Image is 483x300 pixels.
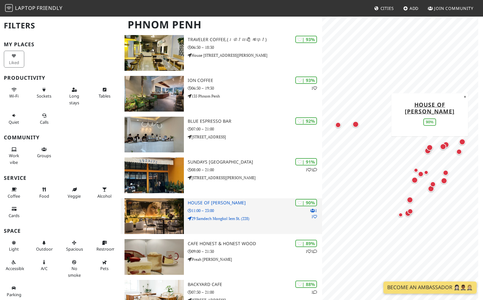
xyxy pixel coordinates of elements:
[9,119,19,125] span: Quiet
[125,157,184,193] img: Sundays Café & Hotel
[188,200,322,206] h3: House of [PERSON_NAME]
[125,35,184,71] img: Traveler Coffee (ថ្រាវលឡឺ កាហ្វេ)
[188,93,322,99] p: 135 Phnom Penh
[64,84,85,108] button: Long stays
[295,240,317,247] div: | 89%
[412,166,420,174] div: Map marker
[188,52,322,58] p: House [STREET_ADDRESS][PERSON_NAME]
[306,167,317,173] p: 1 1
[397,211,404,219] div: Map marker
[295,117,317,125] div: | 92%
[188,85,322,91] p: 06:30 – 19:30
[96,246,115,252] span: Restroom
[37,153,51,158] span: Group tables
[429,180,437,188] div: Map marker
[458,137,467,146] div: Map marker
[441,169,450,177] div: Map marker
[188,256,322,262] p: Preah [PERSON_NAME]
[188,167,322,173] p: 08:00 – 21:00
[372,3,396,14] a: Cities
[4,204,24,221] button: Cards
[462,93,468,100] button: Close popup
[410,5,419,11] span: Add
[4,228,117,234] h3: Space
[36,246,53,252] span: Outdoor area
[121,198,322,234] a: House of Scott | 90% 11 House of [PERSON_NAME] 11:00 – 23:00 29 Samdech Mongkol Iem St. (228)
[405,100,455,115] a: House of [PERSON_NAME]
[121,239,322,275] a: Cafe honest & honest wood | 89% 11 Cafe honest & honest wood 09:00 – 21:30 Preah [PERSON_NAME]
[441,140,450,149] div: Map marker
[121,117,322,152] a: Blue Espresso Bar | 92% Blue Espresso Bar 07:00 – 21:00 [STREET_ADDRESS]
[4,238,24,254] button: Light
[125,239,184,275] img: Cafe honest & honest wood
[125,117,184,152] img: Blue Espresso Bar
[94,84,115,101] button: Tables
[401,3,421,14] a: Add
[6,266,25,271] span: Accessible
[125,76,184,112] img: Ion coffee
[39,193,49,199] span: Food
[434,5,473,11] span: Join Community
[188,134,322,140] p: [STREET_ADDRESS]
[4,84,24,101] button: Wi-Fi
[8,193,20,199] span: Coffee
[4,257,24,274] button: Accessible
[40,119,49,125] span: Video/audio calls
[295,158,317,165] div: | 91%
[404,209,412,218] div: Map marker
[125,198,184,234] img: House of Scott
[188,126,322,132] p: 07:00 – 21:00
[311,289,317,295] p: 1
[381,5,394,11] span: Cities
[4,144,24,167] button: Work vibe
[9,246,19,252] span: Natural light
[34,110,55,127] button: Calls
[295,199,317,206] div: | 90%
[41,266,48,271] span: Air conditioned
[9,93,19,99] span: Stable Wi-Fi
[121,76,322,112] a: Ion coffee | 93% 1 Ion coffee 06:30 – 19:30 135 Phnom Penh
[4,184,24,201] button: Coffee
[351,120,360,129] div: Map marker
[4,135,117,141] h3: Community
[188,119,322,124] h3: Blue Espresso Bar
[306,248,317,254] p: 1 1
[5,4,13,12] img: LaptopFriendly
[440,176,449,185] div: Map marker
[64,257,85,280] button: No smoke
[37,93,51,99] span: Power sockets
[417,170,425,178] div: Map marker
[123,16,321,33] h1: Phnom Penh
[94,257,115,274] button: Pets
[188,175,322,181] p: [STREET_ADDRESS][PERSON_NAME]
[188,282,322,287] h3: Backyard Cafe
[425,143,434,152] div: Map marker
[4,175,117,181] h3: Service
[15,4,36,11] span: Laptop
[66,246,83,252] span: Spacious
[188,208,322,214] p: 11:00 – 23:00
[34,184,55,201] button: Food
[311,85,317,91] p: 1
[100,266,109,271] span: Pet friendly
[4,283,24,300] button: Parking
[295,77,317,84] div: | 93%
[4,16,117,35] h2: Filters
[188,159,322,165] h3: Sundays [GEOGRAPHIC_DATA]
[34,144,55,161] button: Groups
[37,4,62,11] span: Friendly
[425,3,476,14] a: Join Community
[188,241,322,246] h3: Cafe honest & honest wood
[426,184,435,193] div: Map marker
[455,148,463,156] div: Map marker
[9,153,19,165] span: People working
[188,44,322,50] p: 06:30 – 18:30
[334,121,342,129] div: Map marker
[121,35,322,71] a: Traveler Coffee (ថ្រាវលឡឺ កាហ្វេ) | 93% Traveler Coffee (ថ្រាវលឡឺ កាហ្វេ) 06:30 – 18:30 House [ST...
[439,142,448,151] div: Map marker
[423,146,432,155] div: Map marker
[422,169,430,176] div: Map marker
[295,281,317,288] div: | 88%
[188,78,322,83] h3: Ion coffee
[4,41,117,48] h3: My Places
